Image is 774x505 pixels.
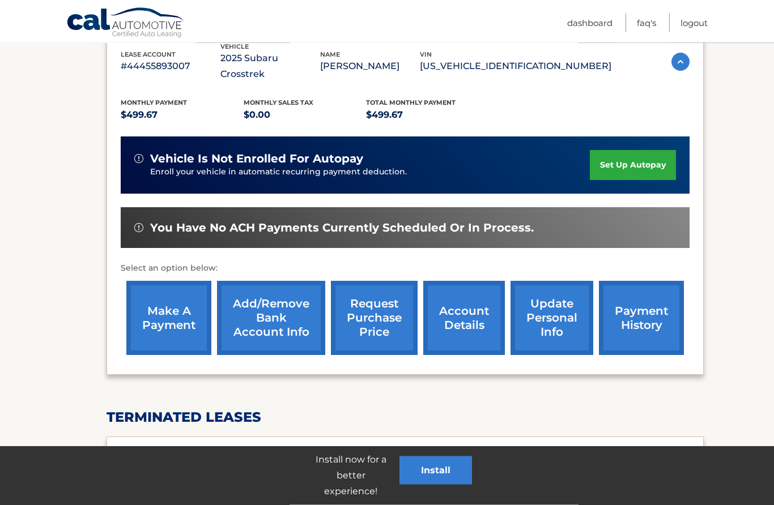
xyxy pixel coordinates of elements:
span: lease account [121,51,176,59]
span: Total Monthly Payment [366,99,456,107]
p: 2025 Subaru Crosstrek [220,51,320,83]
p: $0.00 [244,108,367,123]
p: [US_VEHICLE_IDENTIFICATION_NUMBER] [420,59,611,75]
img: alert-white.svg [134,155,143,164]
span: vin [420,51,432,59]
img: accordion-active.svg [671,53,690,71]
span: Monthly sales Tax [244,99,313,107]
p: Enroll your vehicle in automatic recurring payment deduction. [150,166,590,179]
a: Add/Remove bank account info [217,281,325,356]
p: $499.67 [366,108,489,123]
a: update personal info [511,281,593,356]
p: Select an option below: [121,262,690,276]
p: $499.67 [121,108,244,123]
a: FAQ's [637,14,656,32]
button: Install [399,456,472,485]
span: vehicle is not enrolled for autopay [150,152,363,166]
a: Cal Automotive [66,7,185,40]
a: make a payment [126,281,211,356]
span: Monthly Payment [121,99,187,107]
h2: terminated leases [107,409,704,426]
a: account details [423,281,505,356]
img: alert-white.svg [134,224,143,233]
span: vehicle [220,43,249,51]
a: request purchase price [331,281,418,356]
a: Logout [681,14,708,32]
p: [PERSON_NAME] [320,59,420,75]
a: payment history [599,281,684,356]
p: #44455893007 [121,59,220,75]
a: set up autopay [590,151,676,181]
a: Dashboard [567,14,613,32]
span: You have no ACH payments currently scheduled or in process. [150,221,534,236]
p: Install now for a better experience! [302,452,399,499]
span: name [320,51,340,59]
